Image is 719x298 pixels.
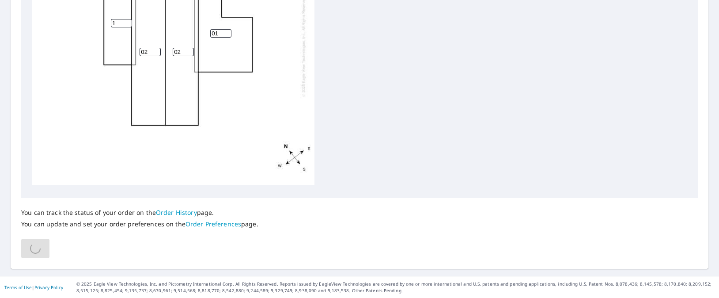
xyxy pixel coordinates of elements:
p: You can track the status of your order on the page. [21,209,258,217]
p: © 2025 Eagle View Technologies, Inc. and Pictometry International Corp. All Rights Reserved. Repo... [76,281,715,294]
p: | [4,285,63,290]
p: You can update and set your order preferences on the page. [21,220,258,228]
a: Privacy Policy [34,284,63,290]
a: Order Preferences [185,220,241,228]
a: Terms of Use [4,284,32,290]
a: Order History [156,208,197,217]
